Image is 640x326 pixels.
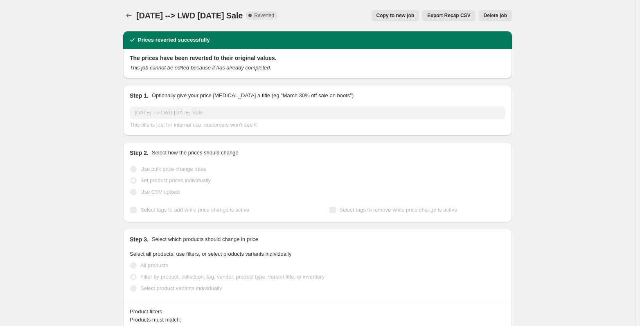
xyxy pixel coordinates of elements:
div: Product filters [130,308,505,316]
span: Use bulk price change rules [140,166,206,172]
button: Export Recap CSV [422,10,475,21]
p: Select which products should change in price [152,235,258,243]
span: Select all products, use filters, or select products variants individually [130,251,291,257]
h2: Prices reverted successfully [138,36,210,44]
button: Copy to new job [372,10,419,21]
span: Use CSV upload [140,189,180,195]
span: Reverted [254,12,274,19]
span: Select tags to add while price change is active [140,207,249,213]
button: Delete job [479,10,512,21]
span: All products [140,262,168,268]
span: Export Recap CSV [427,12,470,19]
h2: Step 2. [130,149,149,157]
h2: Step 3. [130,235,149,243]
button: Price change jobs [123,10,135,21]
span: Set product prices individually [140,177,211,183]
span: This title is just for internal use, customers won't see it [130,122,257,128]
span: Select product variants individually [140,285,222,291]
i: This job cannot be edited because it has already completed. [130,65,271,71]
h2: Step 1. [130,92,149,100]
p: Select how the prices should change [152,149,239,157]
span: Filter by product, collection, tag, vendor, product type, variant title, or inventory [140,274,325,280]
h2: The prices have been reverted to their original values. [130,54,505,62]
span: Products must match: [130,317,181,323]
span: Delete job [484,12,507,19]
span: [DATE] --> LWD [DATE] Sale [136,11,243,20]
span: Select tags to remove while price change is active [340,207,457,213]
input: 30% off holiday sale [130,106,505,119]
p: Optionally give your price [MEDICAL_DATA] a title (eg "March 30% off sale on boots") [152,92,354,100]
span: Copy to new job [376,12,415,19]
